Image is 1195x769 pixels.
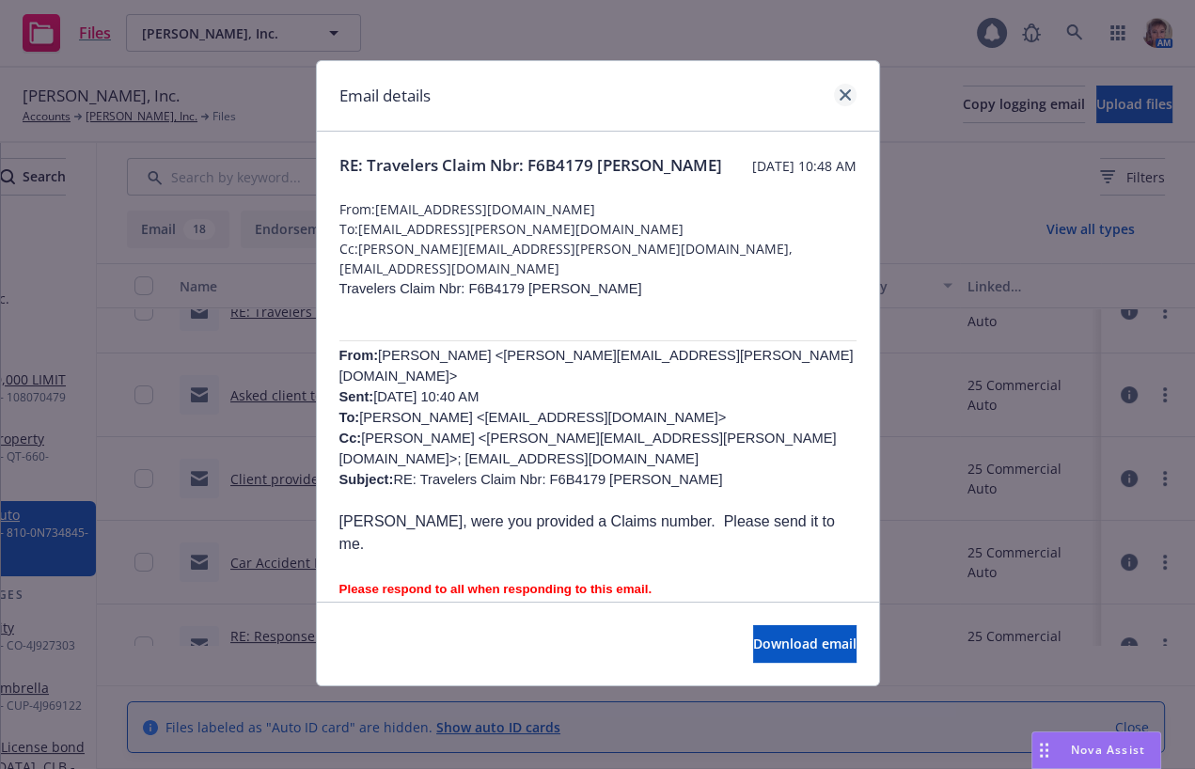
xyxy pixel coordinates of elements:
[339,219,857,239] span: To: [EMAIL_ADDRESS][PERSON_NAME][DOMAIN_NAME]
[339,84,431,108] h1: Email details
[834,84,857,106] a: close
[339,239,857,278] span: Cc: [PERSON_NAME][EMAIL_ADDRESS][PERSON_NAME][DOMAIN_NAME],[EMAIL_ADDRESS][DOMAIN_NAME]
[339,513,835,552] span: [PERSON_NAME], were you provided a Claims number. Please send it to me.
[753,635,857,652] span: Download email
[339,348,379,363] span: From:
[339,410,360,425] b: To:
[753,625,857,663] button: Download email
[339,278,857,299] p: Travelers Claim Nbr: F6B4179 [PERSON_NAME]
[339,431,362,446] b: Cc:
[1031,731,1161,769] button: Nova Assist
[1071,742,1145,758] span: Nova Assist
[339,154,722,177] span: RE: Travelers Claim Nbr: F6B4179 [PERSON_NAME]
[339,199,857,219] span: From: [EMAIL_ADDRESS][DOMAIN_NAME]
[1032,732,1056,768] div: Drag to move
[339,389,374,404] b: Sent:
[752,156,857,176] span: [DATE] 10:48 AM
[339,348,854,487] span: [PERSON_NAME] <[PERSON_NAME][EMAIL_ADDRESS][PERSON_NAME][DOMAIN_NAME]> [DATE] 10:40 AM [PERSON_NA...
[339,582,653,596] span: Please respond to all when responding to this email.
[339,472,394,487] b: Subject:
